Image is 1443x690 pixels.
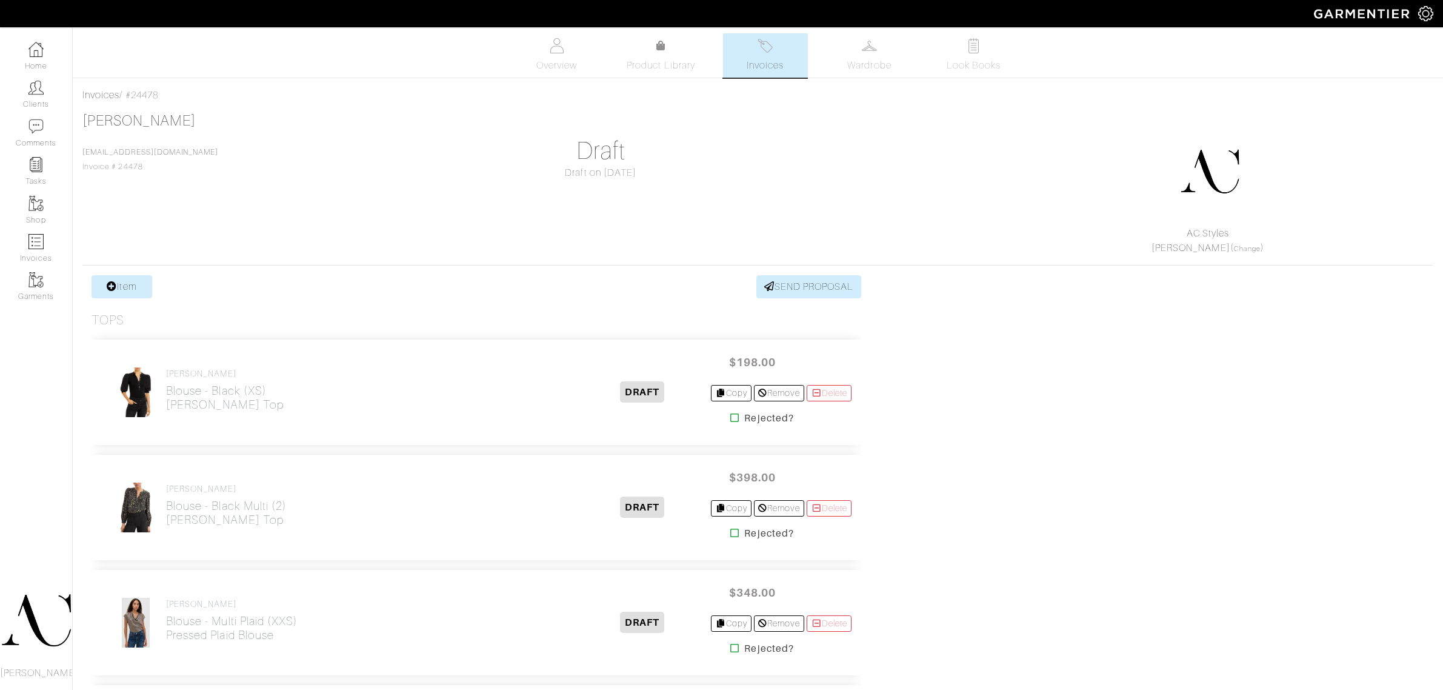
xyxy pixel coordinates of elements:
a: Item [92,275,152,298]
a: Delete [807,500,851,517]
h3: Tops [92,313,124,328]
span: Invoices [747,58,784,73]
span: Wardrobe [847,58,891,73]
h4: [PERSON_NAME] [166,484,287,494]
h4: [PERSON_NAME] [166,369,284,379]
div: Draft on [DATE] [385,166,817,180]
strong: Rejected? [744,411,793,426]
span: Overview [536,58,577,73]
img: iAUkg6k5CcmqEQEangpdyYT3 [121,597,150,648]
a: Remove [754,615,804,632]
strong: Rejected? [744,641,793,656]
a: Delete [807,615,851,632]
img: basicinfo-40fd8af6dae0f16599ec9e87c0ef1c0a1fdea2edbe929e3d69a839185d80c458.svg [549,38,564,53]
span: DRAFT [620,497,664,518]
div: / #24478 [82,88,1433,102]
h2: Blouse - Black (XS) [PERSON_NAME] Top [166,384,284,412]
a: SEND PROPOSAL [756,275,862,298]
a: Look Books [931,33,1016,78]
a: Delete [807,385,851,401]
a: [PERSON_NAME] Blouse - Black (XS)[PERSON_NAME] Top [166,369,284,412]
img: dashboard-icon-dbcd8f5a0b271acd01030246c82b418ddd0df26cd7fceb0bd07c9910d44c42f6.png [28,42,44,57]
a: Copy [711,500,751,517]
span: Invoice # 24478 [82,148,218,171]
a: [PERSON_NAME] Blouse - Black Multi (2)[PERSON_NAME] Top [166,484,287,527]
a: Remove [754,385,804,401]
a: AC.Styles [1187,228,1229,239]
img: garments-icon-b7da505a4dc4fd61783c78ac3ca0ef83fa9d6f193b1c9dc38574b1d14d53ca28.png [28,196,44,211]
a: Copy [711,385,751,401]
strong: Rejected? [744,526,793,541]
a: Overview [515,33,599,78]
a: Product Library [619,39,704,73]
a: [PERSON_NAME] [1151,243,1230,253]
span: Product Library [627,58,695,73]
span: DRAFT [620,612,664,633]
div: ( ) [997,226,1419,255]
span: $348.00 [716,580,788,606]
img: RMY8BxpZ2r5HxphZAC9rHLmK [115,367,156,418]
h4: [PERSON_NAME] [166,599,298,609]
a: Copy [711,615,751,632]
h2: Blouse - Black Multi (2) [PERSON_NAME] Top [166,499,287,527]
span: $398.00 [716,464,788,491]
a: [PERSON_NAME] [82,113,196,129]
img: gear-icon-white-bd11855cb880d31180b6d7d6211b90ccbf57a29d726f0c71d8c61bd08dd39cc2.png [1418,6,1433,21]
img: todo-9ac3debb85659649dc8f770b8b6100bb5dab4b48dedcbae339e5042a72dfd3cc.svg [966,38,981,53]
img: reminder-icon-8004d30b9f0a5d33ae49ab947aed9ed385cf756f9e5892f1edd6e32f2345188e.png [28,157,44,172]
a: Wardrobe [827,33,912,78]
img: 3fuhNSJMtJ3TUCkPGBmcRrcR [115,482,156,533]
h2: Blouse - Multi Plaid (XXS) Pressed Plaid Blouse [166,614,298,642]
h1: Draft [385,136,817,166]
a: Invoices [82,90,119,101]
a: Remove [754,500,804,517]
img: garments-icon-b7da505a4dc4fd61783c78ac3ca0ef83fa9d6f193b1c9dc38574b1d14d53ca28.png [28,272,44,287]
a: Invoices [723,33,808,78]
span: DRAFT [620,381,664,403]
a: Change [1234,245,1261,252]
img: orders-27d20c2124de7fd6de4e0e44c1d41de31381a507db9b33961299e4e07d508b8c.svg [758,38,773,53]
img: garmentier-logo-header-white-b43fb05a5012e4ada735d5af1a66efaba907eab6374d6393d1fbf88cb4ef424d.png [1308,3,1418,24]
img: comment-icon-a0a6a9ef722e966f86d9cbdc48e553b5cf19dbc54f86b18d962a5391bc8f6eb6.png [28,119,44,134]
span: $198.00 [716,349,788,375]
img: orders-icon-0abe47150d42831381b5fb84f609e132dff9fe21cb692f30cb5eec754e2cba89.png [28,234,44,249]
a: [EMAIL_ADDRESS][DOMAIN_NAME] [82,148,218,156]
a: [PERSON_NAME] Blouse - Multi Plaid (XXS)Pressed Plaid Blouse [166,599,298,642]
img: wardrobe-487a4870c1b7c33e795ec22d11cfc2ed9d08956e64fb3008fe2437562e282088.svg [862,38,877,53]
img: clients-icon-6bae9207a08558b7cb47a8932f037763ab4055f8c8b6bfacd5dc20c3e0201464.png [28,80,44,95]
img: DupYt8CPKc6sZyAt3svX5Z74.png [1179,141,1240,202]
span: Look Books [947,58,1001,73]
